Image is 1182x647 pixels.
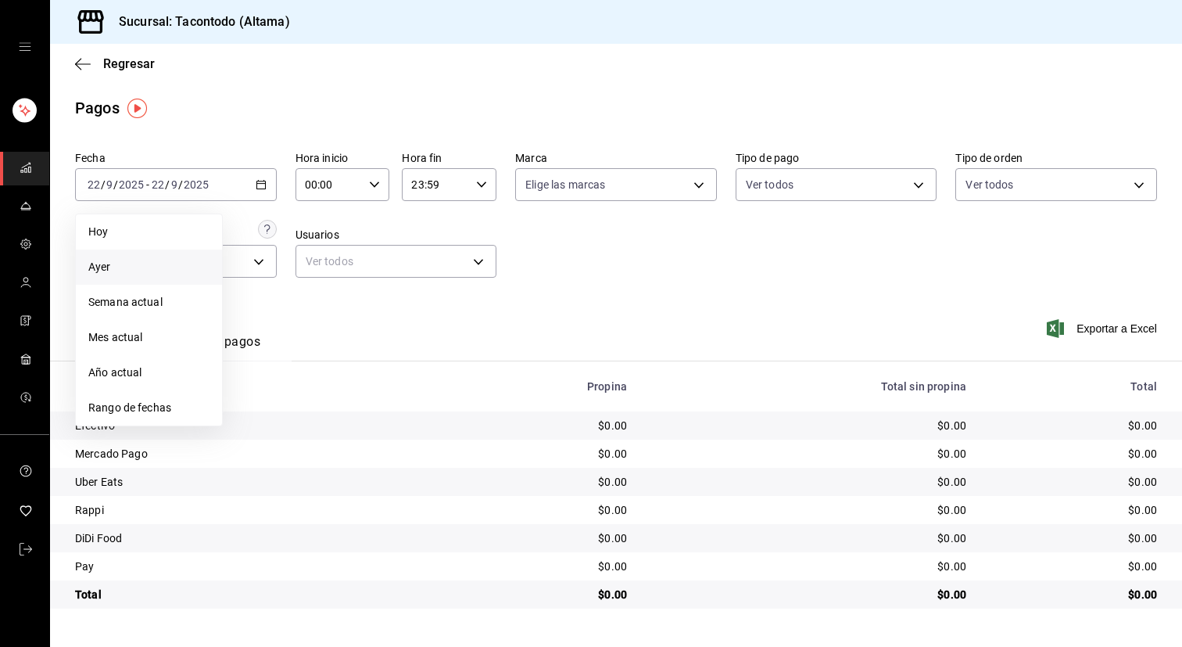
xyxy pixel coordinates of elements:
label: Hora fin [402,153,496,164]
label: Tipo de pago [736,153,937,164]
span: Rango de fechas [88,400,210,416]
label: Marca [515,153,717,164]
span: / [178,178,183,191]
span: / [113,178,118,191]
span: Hoy [88,224,210,240]
div: Pay [75,559,428,574]
div: Ver todos [295,245,497,278]
div: $0.00 [991,502,1157,518]
div: $0.00 [652,418,966,433]
div: Efectivo [75,418,428,433]
div: $0.00 [991,587,1157,602]
span: Elige las marcas [525,177,605,192]
label: Fecha [75,153,277,164]
div: $0.00 [453,418,627,433]
input: -- [151,178,165,191]
span: / [101,178,106,191]
input: -- [106,178,113,191]
span: Regresar [103,56,155,71]
span: - [146,178,149,191]
button: Regresar [75,56,155,71]
div: $0.00 [652,559,966,574]
div: $0.00 [991,559,1157,574]
input: -- [87,178,101,191]
h3: Sucursal: Tacontodo (Altama) [106,13,290,31]
img: Tooltip marker [127,99,147,118]
div: $0.00 [652,530,966,546]
div: $0.00 [652,446,966,462]
label: Tipo de orden [955,153,1157,164]
button: open drawer [19,41,31,53]
label: Usuarios [295,229,497,240]
div: $0.00 [453,502,627,518]
label: Hora inicio [295,153,390,164]
div: $0.00 [991,418,1157,433]
div: Total sin propina [652,380,966,393]
span: Ver todos [965,177,1013,192]
div: $0.00 [453,474,627,490]
div: $0.00 [991,446,1157,462]
div: Uber Eats [75,474,428,490]
div: $0.00 [652,474,966,490]
div: $0.00 [453,446,627,462]
div: DiDi Food [75,530,428,546]
div: Rappi [75,502,428,518]
input: ---- [183,178,210,191]
div: Mercado Pago [75,446,428,462]
div: Propina [453,380,627,393]
span: Mes actual [88,329,210,346]
button: Exportar a Excel [1050,319,1157,338]
div: Pagos [75,96,120,120]
span: Semana actual [88,294,210,311]
span: / [165,178,170,191]
span: Año actual [88,365,210,381]
div: $0.00 [991,474,1157,490]
div: $0.00 [652,502,966,518]
span: Ver todos [746,177,793,192]
div: Tipo de pago [75,380,428,393]
div: $0.00 [453,559,627,574]
div: $0.00 [453,587,627,602]
input: -- [170,178,178,191]
div: Total [991,380,1157,393]
div: Total [75,587,428,602]
input: ---- [118,178,145,191]
div: $0.00 [453,530,627,546]
div: $0.00 [652,587,966,602]
button: Ver pagos [202,334,260,361]
span: Ayer [88,259,210,275]
div: $0.00 [991,530,1157,546]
